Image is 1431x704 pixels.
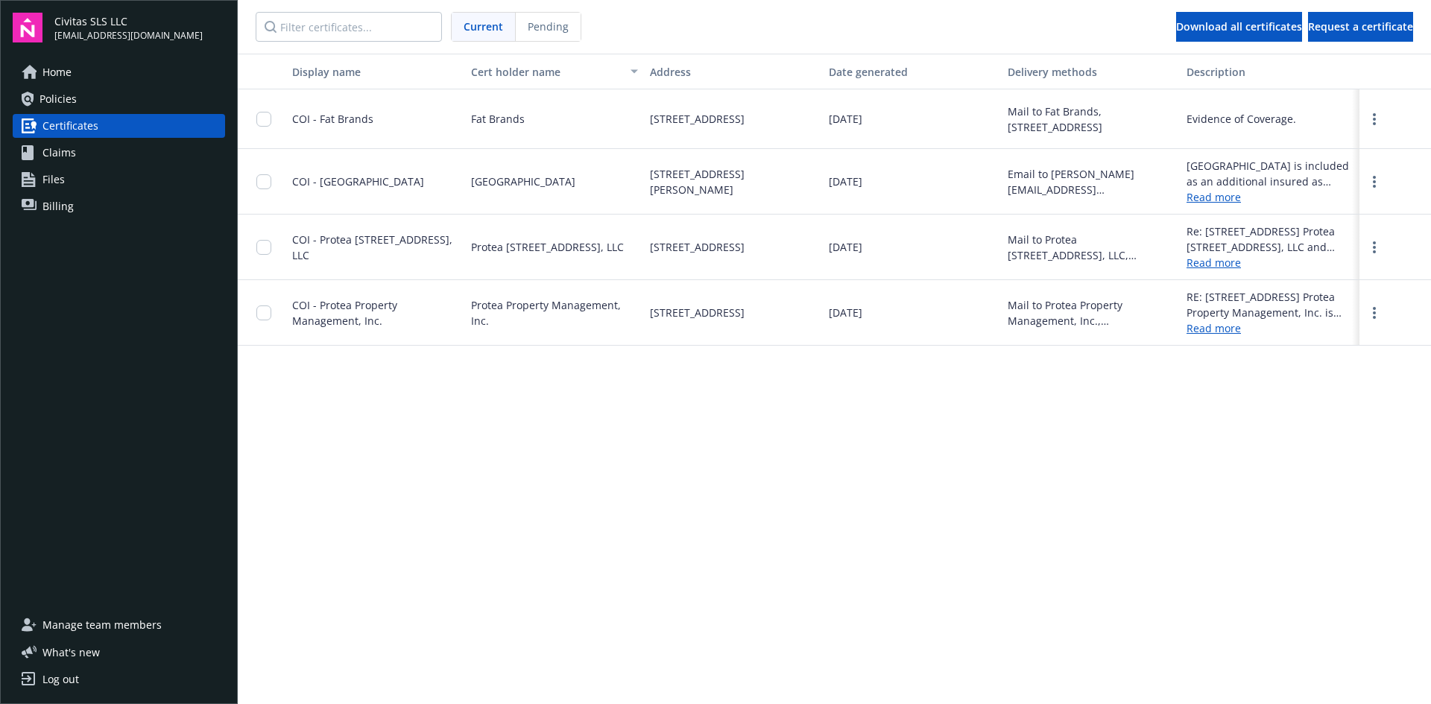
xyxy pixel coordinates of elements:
div: Email to [PERSON_NAME][EMAIL_ADDRESS][PERSON_NAME][DOMAIN_NAME] [1008,166,1175,197]
span: Current [464,19,503,34]
span: Civitas SLS LLC [54,13,203,29]
button: Address [644,54,823,89]
a: Policies [13,87,225,111]
button: Display name [286,54,465,89]
div: Cert holder name [471,64,622,80]
div: Description [1187,64,1353,80]
div: Mail to Protea [STREET_ADDRESS], LLC, [STREET_ADDRESS] [1008,232,1175,263]
div: Log out [42,667,79,691]
div: Re: [STREET_ADDRESS] Protea [STREET_ADDRESS], LLC and Protea Property Management, Inc., Landlord,... [1187,223,1353,255]
a: Files [13,168,225,191]
span: Files [42,168,65,191]
button: What's new [13,644,124,660]
span: What ' s new [42,644,100,660]
span: Policies [40,87,77,111]
span: Manage team members [42,613,162,637]
button: Download all certificates [1176,12,1302,42]
span: COI - Fat Brands [292,112,373,126]
button: Cert holder name [465,54,644,89]
span: Pending [528,19,569,34]
div: RE: [STREET_ADDRESS] Protea Property Management, Inc. is included as an additional insured as req... [1187,289,1353,320]
span: Fat Brands [471,111,525,127]
button: Delivery methods [1002,54,1181,89]
input: Toggle Row Selected [256,305,271,320]
span: [EMAIL_ADDRESS][DOMAIN_NAME] [54,29,203,42]
span: Claims [42,141,76,165]
a: Read more [1187,189,1353,205]
input: Filter certificates... [256,12,442,42]
span: Pending [516,13,581,41]
span: Protea Property Management, Inc. [471,297,638,329]
span: [STREET_ADDRESS] [650,239,745,255]
div: Evidence of Coverage. [1187,111,1296,127]
span: COI - Protea Property Management, Inc. [292,298,397,328]
a: more [1365,110,1383,128]
span: [STREET_ADDRESS][PERSON_NAME] [650,166,817,197]
span: [DATE] [829,111,862,127]
a: Certificates [13,114,225,138]
span: COI - Protea [STREET_ADDRESS], LLC [292,232,452,262]
a: more [1365,304,1383,322]
span: [DATE] [829,174,862,189]
span: COI - [GEOGRAPHIC_DATA] [292,174,424,188]
a: Claims [13,141,225,165]
div: Mail to Fat Brands, [STREET_ADDRESS] [1008,104,1175,135]
button: Civitas SLS LLC[EMAIL_ADDRESS][DOMAIN_NAME] [54,13,225,42]
span: [DATE] [829,239,862,255]
span: Request a certificate [1308,19,1413,34]
a: more [1365,173,1383,191]
button: Request a certificate [1308,12,1413,42]
a: Read more [1187,320,1353,336]
a: Home [13,60,225,84]
img: navigator-logo.svg [13,13,42,42]
div: Address [650,64,817,80]
input: Toggle Row Selected [256,174,271,189]
a: Manage team members [13,613,225,637]
div: Display name [292,64,459,80]
div: [GEOGRAPHIC_DATA] is included as an additional insured as required by a written contract with res... [1187,158,1353,189]
button: Description [1181,54,1359,89]
input: Toggle Row Selected [256,112,271,127]
a: more [1365,238,1383,256]
span: [DATE] [829,305,862,320]
div: Date generated [829,64,996,80]
div: Mail to Protea Property Management, Inc., [STREET_ADDRESS] [1008,297,1175,329]
input: Toggle Row Selected [256,240,271,255]
a: Read more [1187,255,1353,270]
span: Home [42,60,72,84]
span: Billing [42,194,74,218]
span: [STREET_ADDRESS] [650,305,745,320]
span: Certificates [42,114,98,138]
button: Date generated [823,54,1002,89]
span: [GEOGRAPHIC_DATA] [471,174,575,189]
span: Protea [STREET_ADDRESS], LLC [471,239,624,255]
a: Billing [13,194,225,218]
div: Delivery methods [1008,64,1175,80]
span: [STREET_ADDRESS] [650,111,745,127]
span: Download all certificates [1176,19,1302,34]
